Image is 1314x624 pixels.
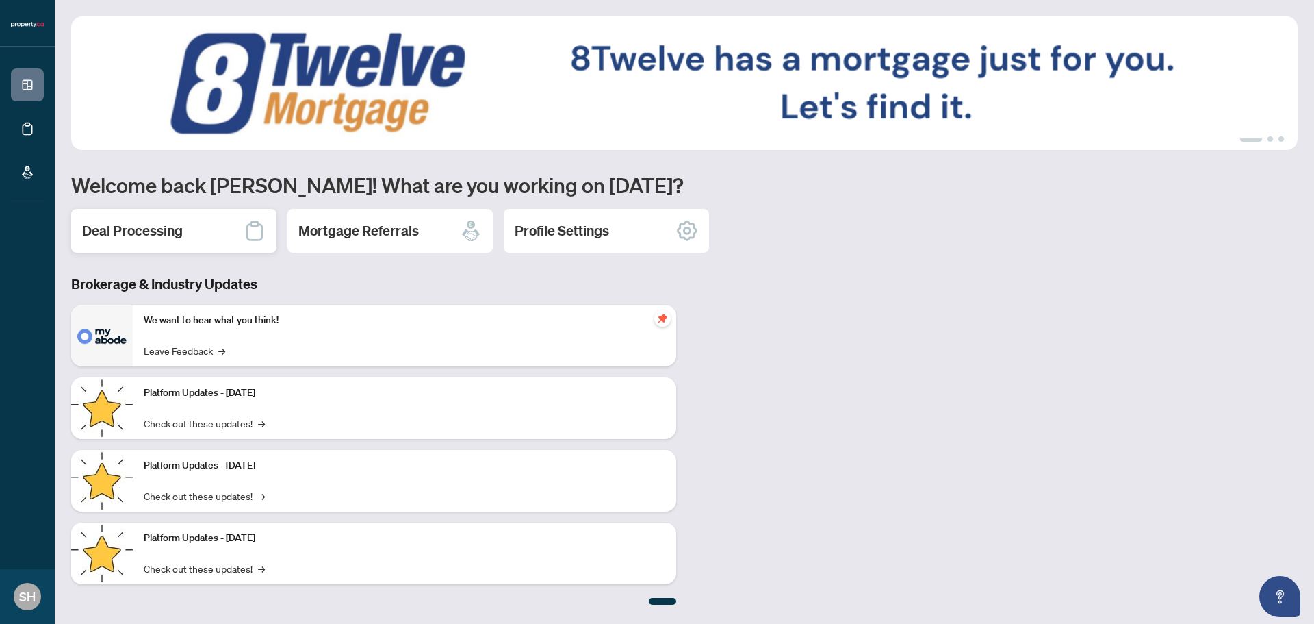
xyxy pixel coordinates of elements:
[144,488,265,503] a: Check out these updates!→
[11,21,44,29] img: logo
[144,343,225,358] a: Leave Feedback→
[1240,136,1262,142] button: 1
[144,561,265,576] a: Check out these updates!→
[71,305,133,366] img: We want to hear what you think!
[515,221,609,240] h2: Profile Settings
[71,377,133,439] img: Platform Updates - July 21, 2025
[71,172,1298,198] h1: Welcome back [PERSON_NAME]! What are you working on [DATE]?
[71,16,1298,150] img: Slide 0
[71,275,676,294] h3: Brokerage & Industry Updates
[144,531,665,546] p: Platform Updates - [DATE]
[1278,136,1284,142] button: 3
[71,523,133,584] img: Platform Updates - June 23, 2025
[144,458,665,473] p: Platform Updates - [DATE]
[298,221,419,240] h2: Mortgage Referrals
[258,561,265,576] span: →
[144,416,265,431] a: Check out these updates!→
[1267,136,1273,142] button: 2
[218,343,225,358] span: →
[258,488,265,503] span: →
[258,416,265,431] span: →
[654,310,671,327] span: pushpin
[144,386,665,401] p: Platform Updates - [DATE]
[1259,576,1300,617] button: Open asap
[144,313,665,328] p: We want to hear what you think!
[71,450,133,512] img: Platform Updates - July 8, 2025
[19,587,36,606] span: SH
[82,221,183,240] h2: Deal Processing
